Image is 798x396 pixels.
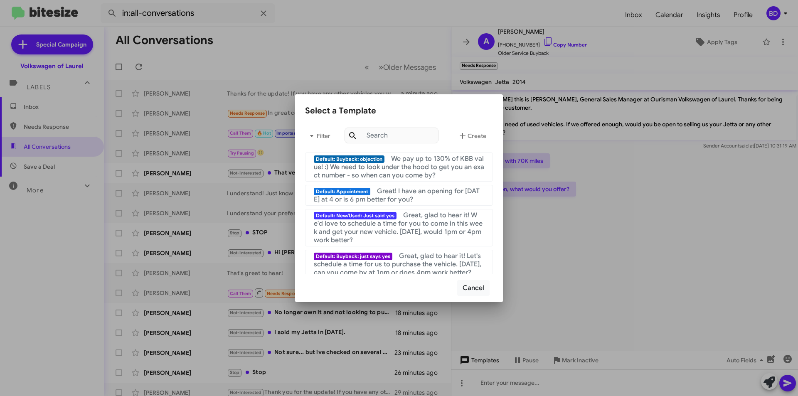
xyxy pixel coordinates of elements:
button: Cancel [457,280,490,296]
span: Great! I have an opening for [DATE] at 4 or is 6 pm better for you? [314,187,480,204]
span: Create [458,128,486,143]
span: Great, glad to hear it! We'd love to schedule a time for you to come in this week and get your ne... [314,211,483,244]
span: Default: Buyback: objection [314,155,384,163]
span: Default: Buyback: just says yes [314,253,392,260]
input: Search [345,128,438,143]
span: Filter [305,128,332,143]
button: Create [451,126,493,146]
div: Select a Template [305,104,493,118]
span: Default: New/Used: Just said yes [314,212,397,219]
span: We pay up to 130% of KBB value! :) We need to look under the hood to get you an exact number - so... [314,155,484,180]
span: Default: Appointment [314,188,370,195]
button: Filter [305,126,332,146]
span: Great, glad to hear it! Let's schedule a time for us to purchase the vehicle. [DATE], can you com... [314,252,481,277]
